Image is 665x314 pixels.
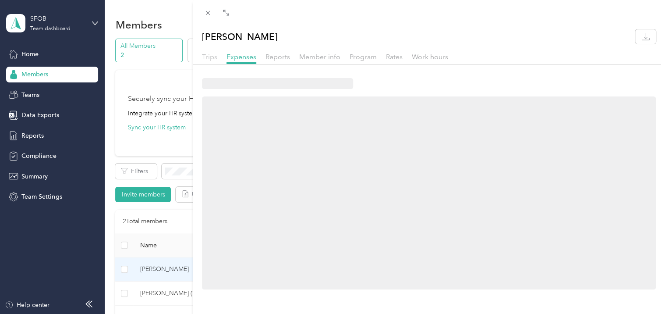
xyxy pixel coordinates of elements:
span: Work hours [412,53,448,61]
span: Reports [265,53,290,61]
p: [PERSON_NAME] [202,29,278,44]
span: Trips [202,53,217,61]
span: Expenses [226,53,256,61]
span: Rates [386,53,403,61]
iframe: Everlance-gr Chat Button Frame [616,265,665,314]
span: Program [350,53,377,61]
span: Member info [299,53,340,61]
